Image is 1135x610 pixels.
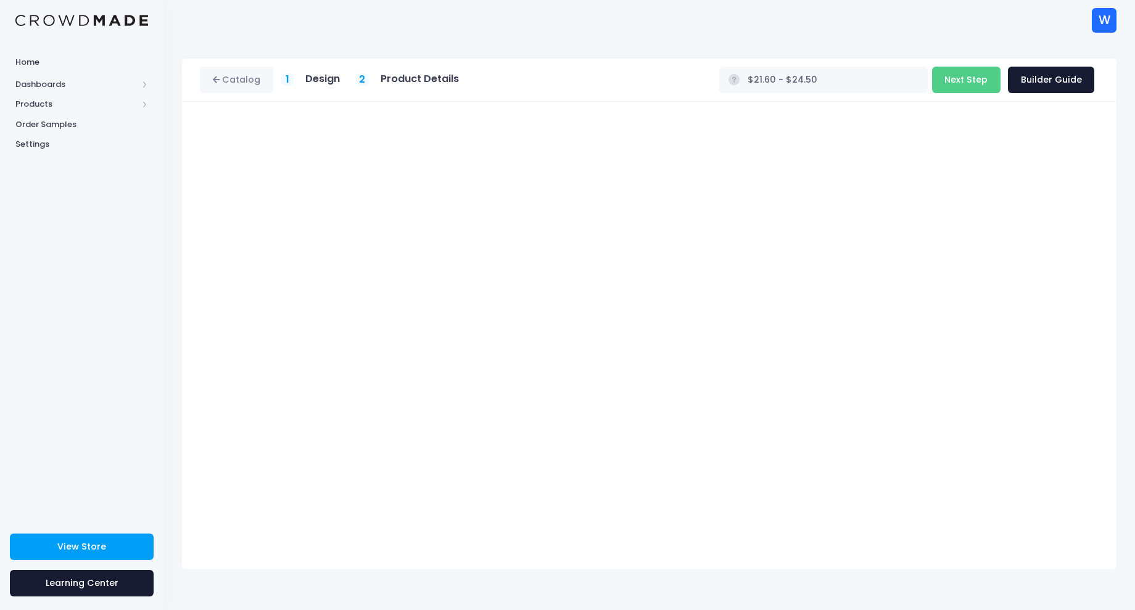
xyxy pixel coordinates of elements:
[10,570,154,596] a: Learning Center
[381,73,459,85] h5: Product Details
[15,56,148,68] span: Home
[1008,67,1094,93] a: Builder Guide
[1092,8,1116,33] div: W
[15,98,138,110] span: Products
[932,67,1001,93] button: Next Step
[10,534,154,560] a: View Store
[15,78,138,91] span: Dashboards
[57,540,106,553] span: View Store
[15,138,148,150] span: Settings
[15,118,148,131] span: Order Samples
[15,15,148,27] img: Logo
[46,577,118,589] span: Learning Center
[305,73,340,85] h5: Design
[359,72,365,87] span: 2
[286,72,289,87] span: 1
[200,67,273,93] a: Catalog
